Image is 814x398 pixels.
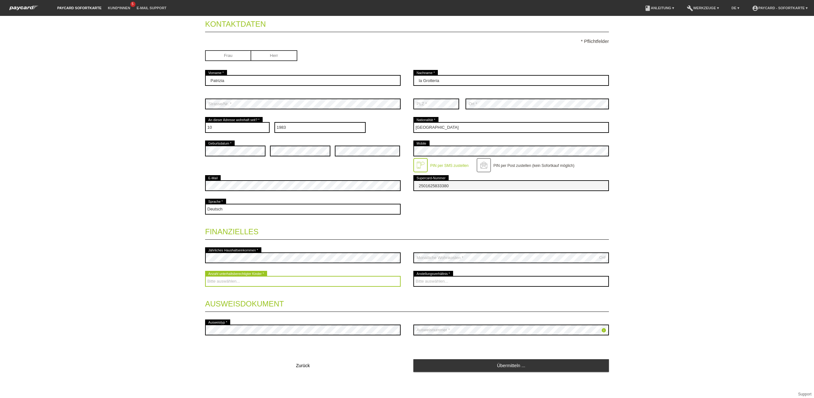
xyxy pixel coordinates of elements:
legend: Finanzielles [205,221,609,240]
i: build [687,5,693,11]
a: Kund*innen [105,6,133,10]
a: paycard Sofortkarte [6,7,41,12]
label: PIN per SMS zustellen [430,163,469,168]
button: Zurück [205,359,401,372]
i: account_circle [752,5,758,11]
span: 5 [130,2,135,7]
i: book [645,5,651,11]
a: Support [798,392,811,396]
a: bookAnleitung ▾ [641,6,677,10]
a: paycard Sofortkarte [54,6,105,10]
legend: Kontaktdaten [205,13,609,32]
i: info [601,328,606,333]
div: CHF [599,256,606,259]
img: paycard Sofortkarte [6,4,41,11]
legend: Ausweisdokument [205,293,609,312]
a: E-Mail Support [134,6,170,10]
p: * Pflichtfelder [205,38,609,44]
span: Zurück [296,363,310,368]
a: DE ▾ [728,6,742,10]
label: PIN per Post zustellen (kein Sofortkauf möglich) [493,163,575,168]
a: buildWerkzeuge ▾ [684,6,722,10]
a: Übermitteln ... [413,359,609,372]
a: info [601,328,606,334]
a: account_circlepaycard - Sofortkarte ▾ [749,6,811,10]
